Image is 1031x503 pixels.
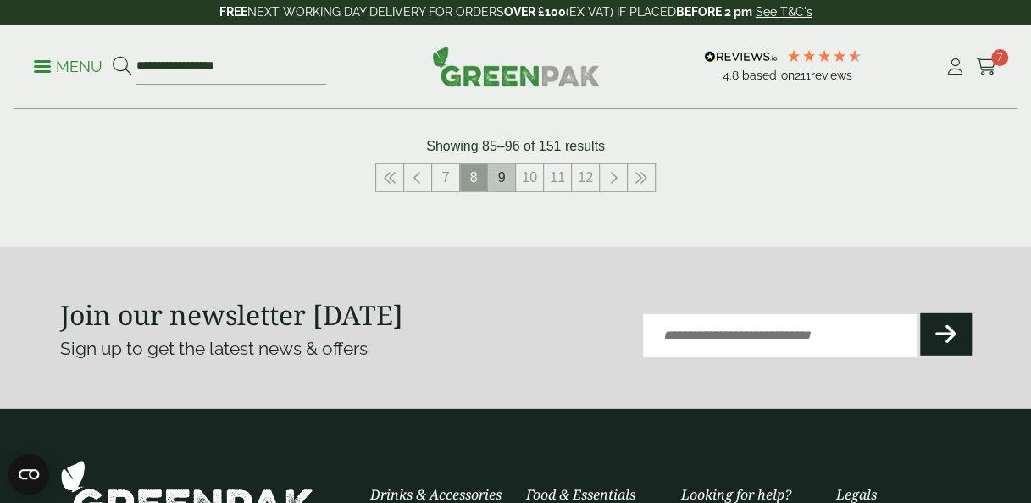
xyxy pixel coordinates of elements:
strong: FREE [219,5,247,19]
a: Menu [34,57,103,74]
a: 7 [432,164,459,191]
a: 7 [976,54,997,80]
p: Showing 85–96 of 151 results [426,136,605,157]
button: Open CMP widget [8,454,49,495]
i: Cart [976,58,997,75]
p: Sign up to get the latest news & offers [60,335,470,362]
span: 7 [991,49,1008,66]
i: My Account [945,58,966,75]
strong: Join our newsletter [DATE] [60,296,403,333]
a: 11 [544,164,571,191]
strong: OVER £100 [504,5,566,19]
span: 211 [794,69,810,82]
a: 10 [516,164,543,191]
p: Menu [34,57,103,77]
a: See T&C's [756,5,812,19]
strong: BEFORE 2 pm [676,5,752,19]
span: 4.8 [723,69,742,82]
img: GreenPak Supplies [432,46,600,86]
span: reviews [810,69,851,82]
span: 8 [460,164,487,191]
div: 4.79 Stars [786,48,862,64]
img: REVIEWS.io [704,51,778,63]
a: 12 [572,164,599,191]
span: Based on [742,69,794,82]
a: 9 [488,164,515,191]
